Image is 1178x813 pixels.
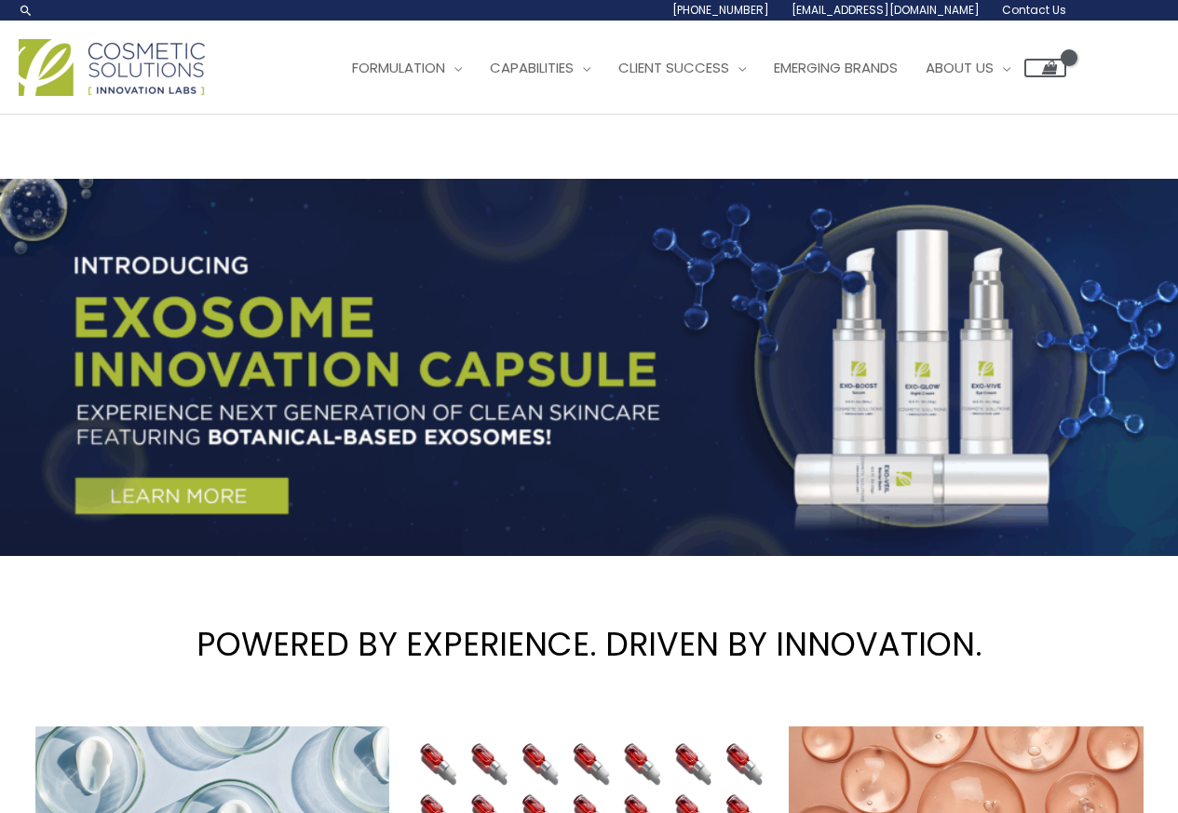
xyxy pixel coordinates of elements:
a: About Us [912,40,1024,96]
a: View Shopping Cart, empty [1024,59,1066,77]
span: [PHONE_NUMBER] [672,2,769,18]
span: Capabilities [490,58,574,77]
a: Search icon link [19,3,34,18]
span: About Us [926,58,994,77]
a: Client Success [604,40,760,96]
a: Emerging Brands [760,40,912,96]
span: [EMAIL_ADDRESS][DOMAIN_NAME] [792,2,980,18]
a: Formulation [338,40,476,96]
a: Capabilities [476,40,604,96]
span: Client Success [618,58,729,77]
span: Formulation [352,58,445,77]
span: Contact Us [1002,2,1066,18]
img: Cosmetic Solutions Logo [19,39,205,96]
span: Emerging Brands [774,58,898,77]
nav: Site Navigation [324,40,1066,96]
